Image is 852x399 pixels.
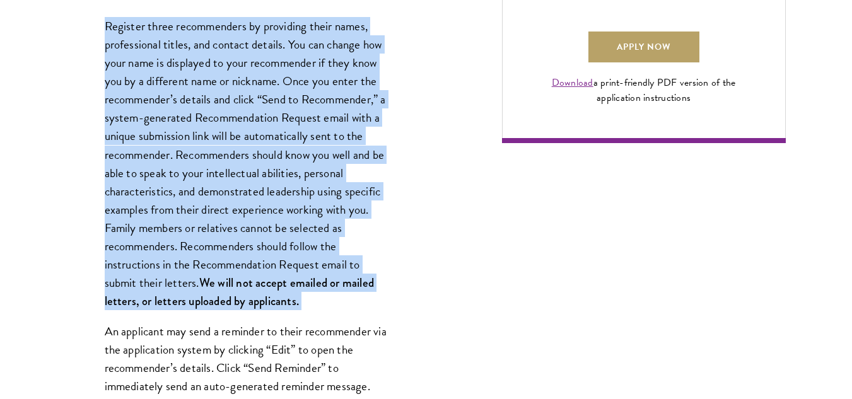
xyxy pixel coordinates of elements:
a: Apply Now [588,32,699,62]
strong: We will not accept emailed or mailed letters, or letters uploaded by applicants. [105,274,374,309]
p: Register three recommenders by providing their names, professional titles, and contact details. Y... [105,17,388,310]
div: a print-friendly PDF version of the application instructions [537,75,750,105]
a: Download [552,75,593,90]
